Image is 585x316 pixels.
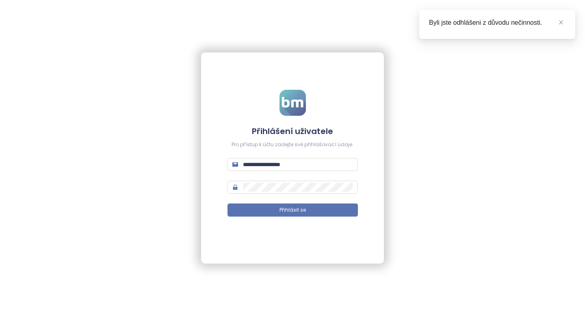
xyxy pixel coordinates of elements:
[279,206,306,214] span: Přihlásit se
[232,184,238,190] span: lock
[232,162,238,167] span: mail
[227,141,358,149] div: Pro přístup k účtu zadejte své přihlašovací údaje.
[279,90,306,116] img: logo
[227,126,358,137] h4: Přihlášení uživatele
[227,203,358,216] button: Přihlásit se
[558,19,564,25] span: close
[429,18,565,28] div: Byli jste odhlášeni z důvodu nečinnosti.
